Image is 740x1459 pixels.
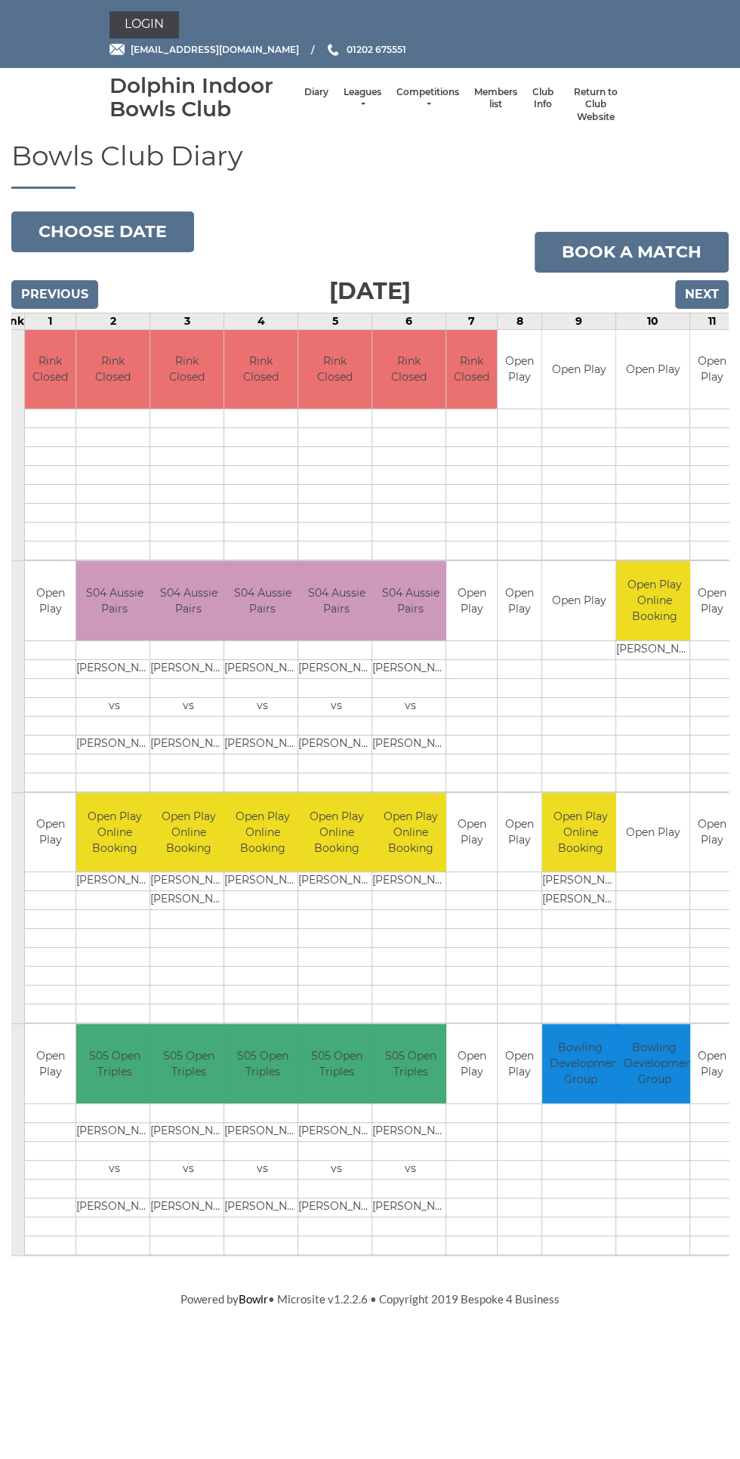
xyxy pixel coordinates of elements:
td: vs [298,697,375,716]
span: 01202 675551 [347,44,406,55]
td: [PERSON_NAME] [298,1198,375,1217]
td: [PERSON_NAME] [542,891,618,910]
td: [PERSON_NAME] [224,659,301,678]
td: vs [224,1160,301,1179]
td: S04 Aussie Pairs [298,561,375,640]
td: [PERSON_NAME] [150,1122,227,1141]
td: [PERSON_NAME] [76,659,153,678]
td: Open Play [498,561,541,640]
td: Open Play Online Booking [224,793,301,872]
h1: Bowls Club Diary [11,141,729,189]
td: Open Play [690,1024,734,1103]
img: Email [109,44,125,55]
td: Rink Closed [150,330,224,409]
a: Book a match [535,232,729,273]
td: Open Play Online Booking [616,561,692,640]
td: 10 [616,313,690,329]
td: [PERSON_NAME] [150,1198,227,1217]
td: 11 [690,313,735,329]
input: Next [675,280,729,309]
td: vs [224,697,301,716]
a: Phone us 01202 675551 [325,42,406,57]
td: [PERSON_NAME] [298,659,375,678]
td: vs [372,1160,449,1179]
td: Open Play Online Booking [76,793,153,872]
td: [PERSON_NAME] [224,735,301,754]
td: 4 [224,313,298,329]
td: Open Play [542,561,615,640]
a: Club Info [532,86,553,111]
td: [PERSON_NAME] [224,872,301,891]
td: S04 Aussie Pairs [372,561,449,640]
td: [PERSON_NAME] [76,1198,153,1217]
td: S05 Open Triples [372,1024,449,1103]
td: vs [372,697,449,716]
td: 7 [446,313,498,329]
td: [PERSON_NAME] [76,735,153,754]
td: [PERSON_NAME] [150,872,227,891]
td: Rink Closed [224,330,298,409]
td: [PERSON_NAME] [616,640,692,659]
td: Open Play [498,330,541,409]
a: Return to Club Website [569,86,623,124]
td: [PERSON_NAME] [76,872,153,891]
td: 2 [76,313,150,329]
td: S05 Open Triples [76,1024,153,1103]
span: [EMAIL_ADDRESS][DOMAIN_NAME] [131,44,299,55]
td: S04 Aussie Pairs [150,561,227,640]
td: vs [76,697,153,716]
td: S05 Open Triples [150,1024,227,1103]
a: Login [109,11,179,39]
td: Rink Closed [372,330,446,409]
td: [PERSON_NAME] [150,735,227,754]
td: [PERSON_NAME] [76,1122,153,1141]
td: Open Play [690,330,734,409]
td: 6 [372,313,446,329]
td: Open Play [616,330,689,409]
td: Open Play Online Booking [372,793,449,872]
td: [PERSON_NAME] [150,891,227,910]
td: S05 Open Triples [298,1024,375,1103]
td: Open Play [498,793,541,872]
img: Phone us [328,44,338,56]
td: Bowling Development Group [542,1024,618,1103]
td: Open Play [690,561,734,640]
td: Rink Closed [25,330,76,409]
input: Previous [11,280,98,309]
td: Rink Closed [298,330,372,409]
td: Open Play Online Booking [298,793,375,872]
td: 8 [498,313,542,329]
td: [PERSON_NAME] [372,659,449,678]
td: vs [150,1160,227,1179]
td: Rink Closed [76,330,150,409]
a: Bowlr [239,1292,268,1306]
td: Open Play [25,793,76,872]
td: [PERSON_NAME] [372,1122,449,1141]
td: vs [150,697,227,716]
td: [PERSON_NAME] [372,1198,449,1217]
td: Open Play [542,330,615,409]
td: [PERSON_NAME] [150,659,227,678]
td: Open Play [446,561,497,640]
td: S04 Aussie Pairs [76,561,153,640]
a: Members list [474,86,517,111]
td: Open Play [25,561,76,640]
td: S04 Aussie Pairs [224,561,301,640]
td: Open Play [446,793,497,872]
td: Open Play Online Booking [150,793,227,872]
td: [PERSON_NAME] [372,735,449,754]
td: vs [76,1160,153,1179]
td: Open Play [616,793,689,872]
td: Open Play [25,1024,76,1103]
td: Bowling Development Group [616,1024,692,1103]
td: 1 [25,313,76,329]
div: Dolphin Indoor Bowls Club [109,74,297,121]
td: Open Play Online Booking [542,793,618,872]
td: [PERSON_NAME] [298,1122,375,1141]
a: Diary [304,86,328,99]
td: [PERSON_NAME] [542,872,618,891]
td: 3 [150,313,224,329]
a: Email [EMAIL_ADDRESS][DOMAIN_NAME] [109,42,299,57]
td: [PERSON_NAME] [372,872,449,891]
td: [PERSON_NAME] [224,1122,301,1141]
